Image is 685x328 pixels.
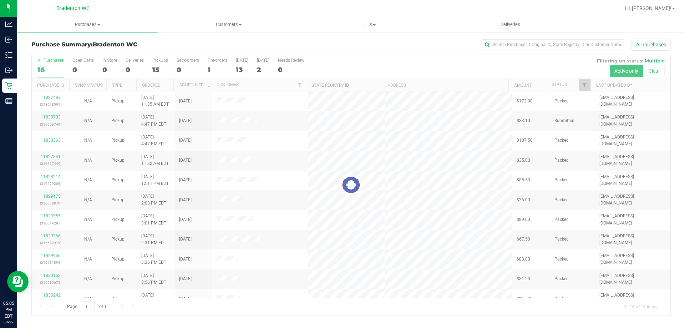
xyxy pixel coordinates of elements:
[5,51,12,59] inline-svg: Inventory
[31,41,244,48] h3: Purchase Summary:
[5,67,12,74] inline-svg: Outbound
[440,17,581,32] a: Deliveries
[93,41,137,48] span: Bradenton WC
[3,319,14,325] p: 08/22
[5,36,12,43] inline-svg: Inbound
[631,39,671,51] button: All Purchases
[158,17,299,32] a: Customers
[7,271,29,292] iframe: Resource center
[17,17,158,32] a: Purchases
[17,21,158,28] span: Purchases
[482,39,624,50] input: Search Purchase ID, Original ID, State Registry ID or Customer Name...
[299,17,440,32] a: Tills
[625,5,671,11] span: Hi, [PERSON_NAME]!
[56,5,90,11] span: Bradenton WC
[3,300,14,319] p: 05:05 PM EDT
[299,21,440,28] span: Tills
[5,82,12,89] inline-svg: Retail
[158,21,299,28] span: Customers
[491,21,530,28] span: Deliveries
[5,21,12,28] inline-svg: Analytics
[5,97,12,105] inline-svg: Reports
